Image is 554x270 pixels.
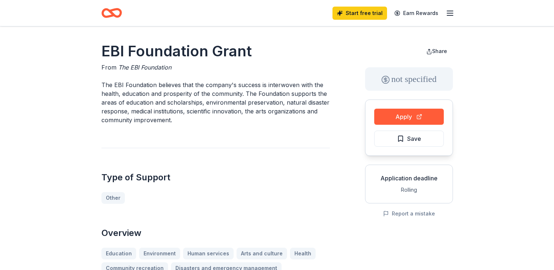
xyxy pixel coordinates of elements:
h2: Type of Support [101,172,330,183]
a: Start free trial [332,7,387,20]
button: Save [374,131,444,147]
button: Report a mistake [383,209,435,218]
span: Save [407,134,421,143]
div: Rolling [371,185,447,194]
div: Application deadline [371,174,447,183]
a: Home [101,4,122,22]
span: Share [432,48,447,54]
span: The EBI Foundation [118,64,171,71]
div: not specified [365,67,453,91]
div: From [101,63,330,72]
button: Share [420,44,453,59]
a: Earn Rewards [390,7,443,20]
button: Apply [374,109,444,125]
h1: EBI Foundation Grant [101,41,330,61]
p: The EBI Foundation believes that the company's success is interwoven with the health, education a... [101,80,330,124]
h2: Overview [101,227,330,239]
